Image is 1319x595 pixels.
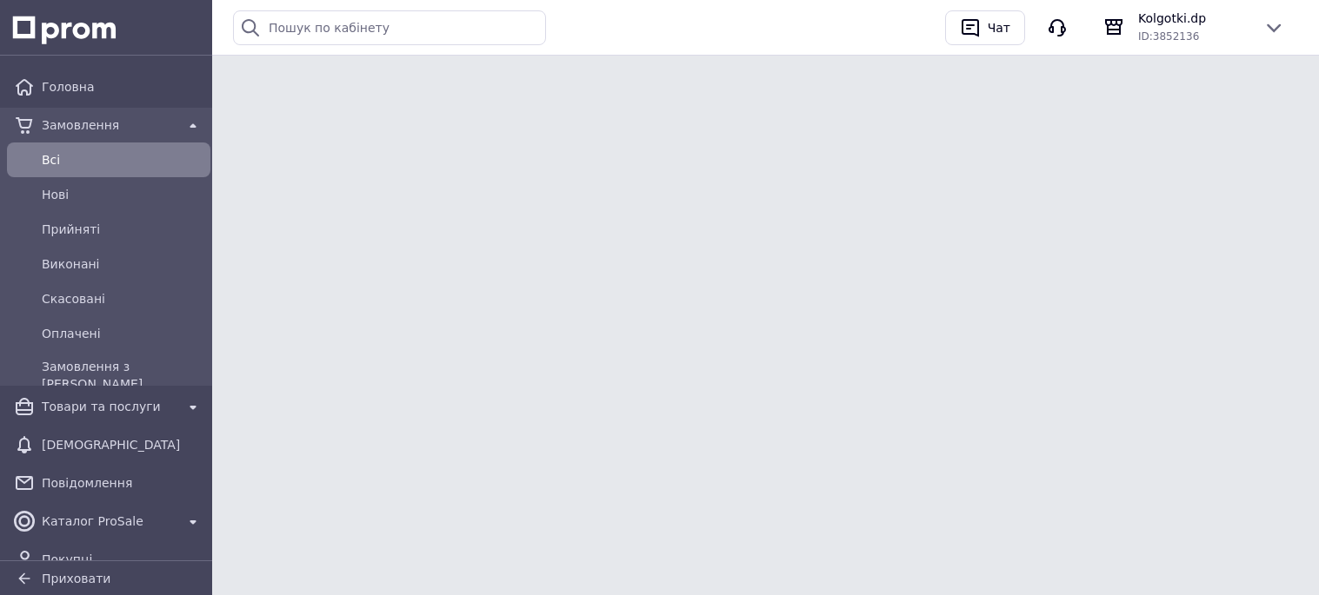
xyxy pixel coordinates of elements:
div: Чат [984,15,1014,41]
span: Головна [42,78,203,96]
span: Всi [42,151,203,169]
span: Замовлення [42,116,176,134]
input: Пошук по кабінету [233,10,546,45]
span: Товари та послуги [42,398,176,415]
span: Каталог ProSale [42,512,176,530]
span: Нові [42,186,203,203]
span: Скасовані [42,290,203,307]
span: [DEMOGRAPHIC_DATA] [42,436,203,453]
span: Приховати [42,572,110,585]
span: Повідомлення [42,474,203,492]
span: Прийняті [42,221,203,238]
span: Kolgotki.dp [1138,10,1249,27]
span: Покупці [42,551,203,568]
span: ID: 3852136 [1138,30,1199,43]
span: Виконані [42,255,203,273]
span: Оплачені [42,325,203,342]
button: Чат [945,10,1025,45]
span: Замовлення з [PERSON_NAME] [42,358,203,393]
